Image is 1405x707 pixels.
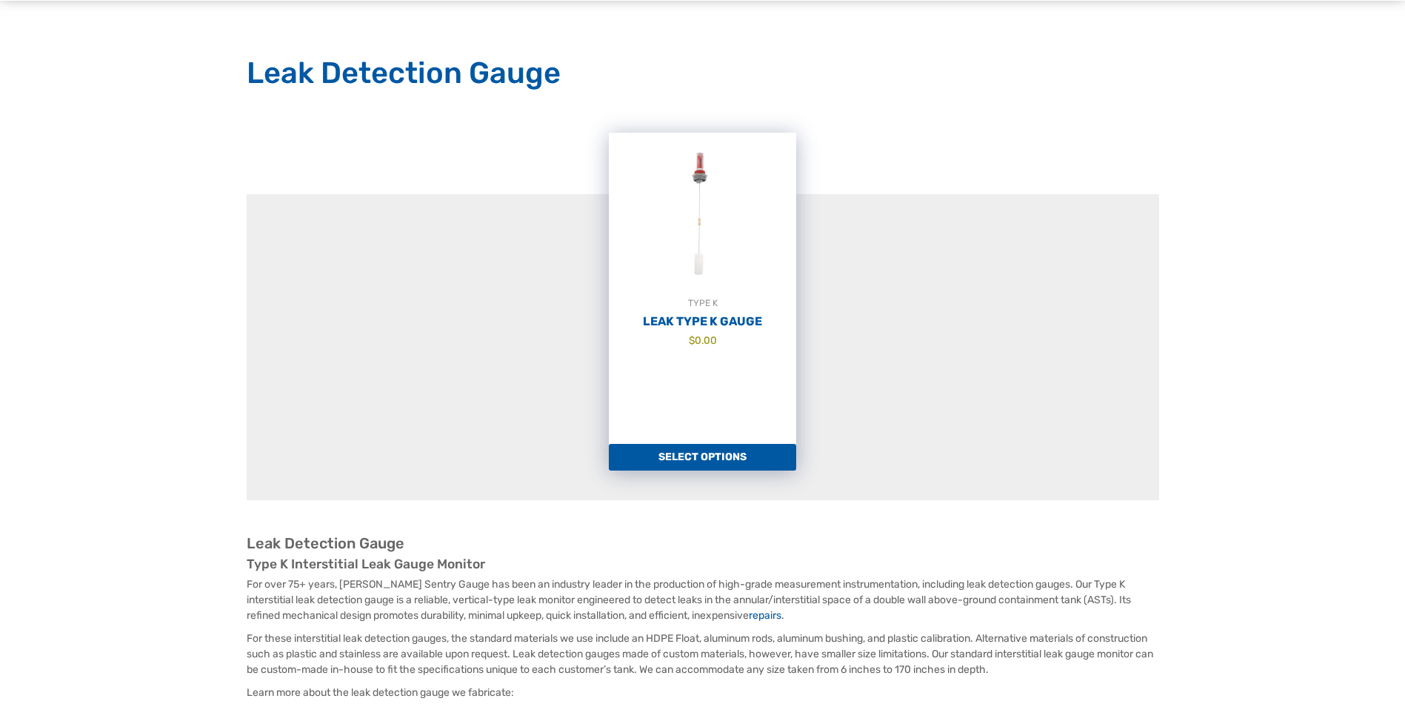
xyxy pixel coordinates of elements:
[247,631,1159,677] p: For these interstitial leak detection gauges, the standard materials we use include an HDPE Float...
[247,685,1159,700] p: Learn more about the leak detection gauge we fabricate:
[247,55,1159,92] h1: Leak Detection Gauge
[609,444,796,471] a: Add to cart: “Leak Type K Gauge”
[689,334,695,346] span: $
[609,296,796,311] div: TYPE K
[609,133,796,296] img: Leak Detection Gauge
[689,334,717,346] bdi: 0.00
[749,609,781,622] a: repairs
[247,534,1159,553] h2: Leak Detection Gauge
[609,314,796,329] h2: Leak Type K Gauge
[247,577,1159,623] p: For over 75+ years, [PERSON_NAME] Sentry Gauge has been an industry leader in the production of h...
[247,557,1159,573] h3: Type K Interstitial Leak Gauge Monitor
[609,133,796,444] a: TYPE KLeak Type K Gauge $0.00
